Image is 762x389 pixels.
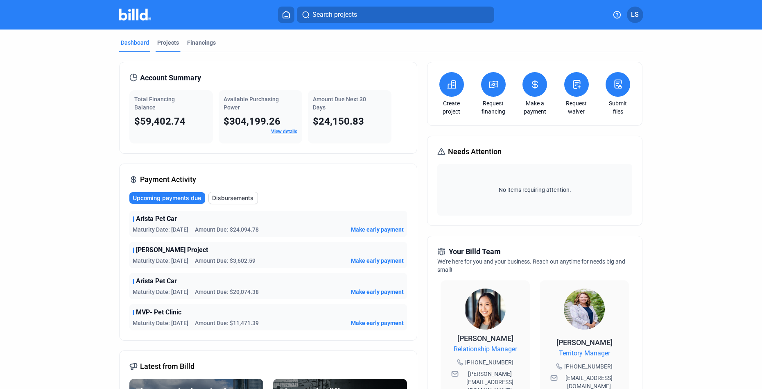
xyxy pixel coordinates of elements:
span: Latest from Billd [140,361,194,372]
span: Amount Due: $20,074.38 [195,288,259,296]
div: Dashboard [121,39,149,47]
img: Territory Manager [564,289,605,330]
button: Make early payment [351,319,404,327]
a: Make a payment [520,99,549,116]
button: LS [627,7,643,23]
a: Request financing [479,99,508,116]
span: Payment Activity [140,174,196,185]
span: Arista Pet Car [136,214,177,224]
button: Make early payment [351,288,404,296]
span: $24,150.83 [313,116,364,127]
span: [PERSON_NAME] Project [136,245,208,255]
span: Amount Due: $3,602.59 [195,257,256,265]
span: $59,402.74 [134,116,185,127]
span: LS [631,10,639,20]
span: No items requiring attention. [441,186,629,194]
span: Needs Attention [448,146,502,157]
button: Search projects [297,7,494,23]
span: Total Financing Balance [134,96,175,111]
span: Maturity Date: [DATE] [133,319,188,327]
span: Amount Due: $24,094.78 [195,225,259,234]
span: [PHONE_NUMBER] [465,358,513,366]
span: Available Purchasing Power [224,96,279,111]
button: Upcoming payments due [129,192,205,204]
span: Maturity Date: [DATE] [133,225,188,234]
span: MVP- Pet Clinic [136,307,181,317]
img: Billd Company Logo [119,9,151,20]
span: Amount Due Next 30 Days [313,96,366,111]
img: Relationship Manager [465,289,506,330]
span: $304,199.26 [224,116,280,127]
span: Maturity Date: [DATE] [133,257,188,265]
span: Your Billd Team [449,246,501,257]
span: Arista Pet Car [136,276,177,286]
button: Make early payment [351,257,404,265]
span: Disbursements [212,194,253,202]
span: Upcoming payments due [133,194,201,202]
span: Search projects [312,10,357,20]
div: Financings [187,39,216,47]
a: View details [271,129,297,134]
span: Territory Manager [559,348,610,358]
button: Disbursements [208,192,258,204]
span: [PHONE_NUMBER] [564,362,613,371]
a: Create project [437,99,466,116]
div: Projects [157,39,179,47]
span: [PERSON_NAME] [556,338,613,347]
a: Submit files [604,99,632,116]
span: [PERSON_NAME] [457,334,513,343]
span: Account Summary [140,72,201,84]
span: Amount Due: $11,471.39 [195,319,259,327]
span: Relationship Manager [454,344,517,354]
button: Make early payment [351,225,404,234]
span: Maturity Date: [DATE] [133,288,188,296]
a: Request waiver [562,99,591,116]
span: We're here for you and your business. Reach out anytime for needs big and small! [437,258,625,273]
